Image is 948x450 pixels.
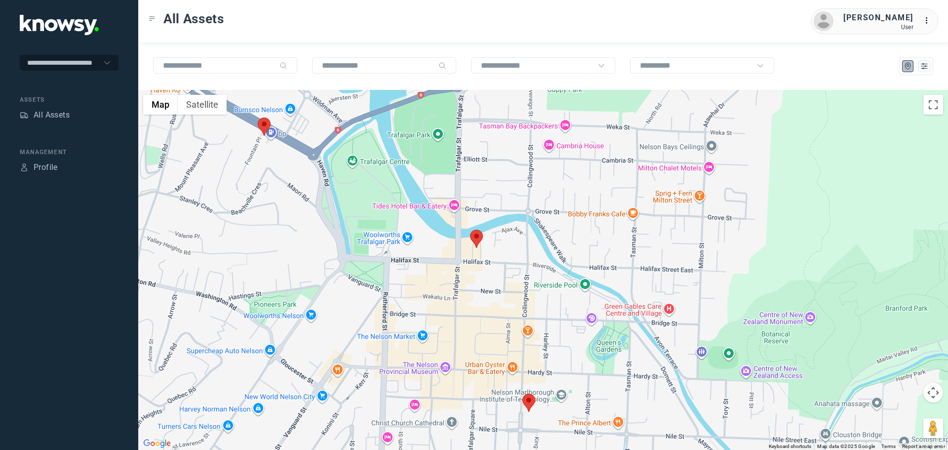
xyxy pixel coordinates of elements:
[20,15,99,35] img: Application Logo
[143,95,178,115] button: Show street map
[923,15,935,27] div: :
[843,24,913,31] div: User
[923,15,935,28] div: :
[904,62,912,71] div: Map
[20,109,70,121] a: AssetsAll Assets
[769,443,811,450] button: Keyboard shortcuts
[843,12,913,24] div: [PERSON_NAME]
[20,95,118,104] div: Assets
[814,11,833,31] img: avatar.png
[20,163,29,172] div: Profile
[279,62,287,70] div: Search
[923,383,943,403] button: Map camera controls
[923,95,943,115] button: Toggle fullscreen view
[924,17,934,24] tspan: ...
[923,418,943,438] button: Drag Pegman onto the map to open Street View
[20,111,29,120] div: Assets
[178,95,227,115] button: Show satellite imagery
[438,62,446,70] div: Search
[920,62,929,71] div: List
[163,10,224,28] span: All Assets
[817,444,875,449] span: Map data ©2025 Google
[141,437,173,450] a: Open this area in Google Maps (opens a new window)
[34,109,70,121] div: All Assets
[902,444,945,449] a: Report a map error
[20,162,58,173] a: ProfileProfile
[149,15,156,22] div: Toggle Menu
[881,444,896,449] a: Terms (opens in new tab)
[34,162,58,173] div: Profile
[20,148,118,157] div: Management
[141,437,173,450] img: Google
